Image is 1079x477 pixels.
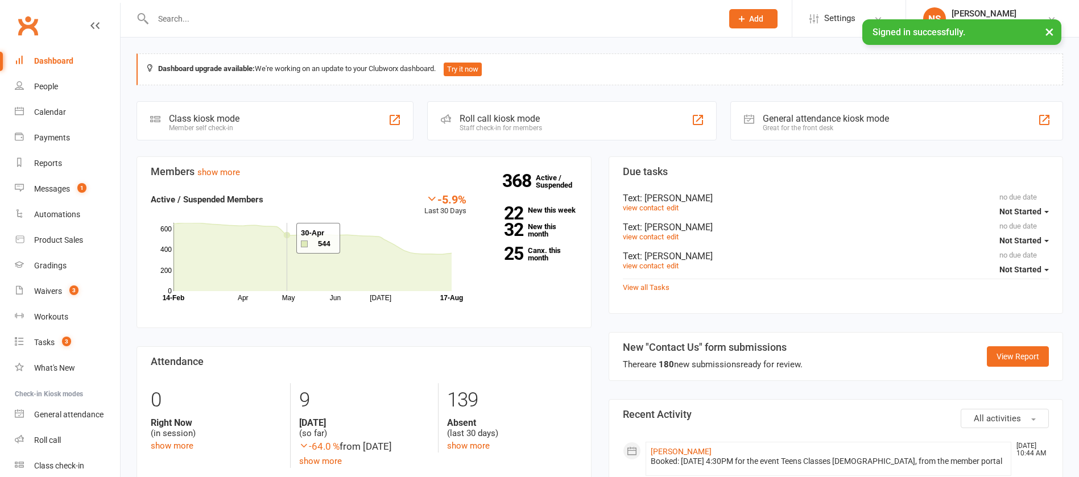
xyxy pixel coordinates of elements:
button: Not Started [999,201,1049,222]
span: 3 [69,285,78,295]
a: show more [197,167,240,177]
h3: Due tasks [623,166,1049,177]
a: What's New [15,355,120,381]
h3: New "Contact Us" form submissions [623,342,803,353]
div: Calendar [34,107,66,117]
div: Payments [34,133,70,142]
a: Tasks 3 [15,330,120,355]
button: × [1039,19,1060,44]
a: Calendar [15,99,120,125]
a: [PERSON_NAME] [651,447,712,456]
button: All activities [961,409,1049,428]
span: All activities [974,413,1021,424]
div: We're working on an update to your Clubworx dashboard. [137,53,1063,85]
div: Roll call [34,435,61,445]
div: 9 [299,383,429,417]
h3: Members [151,166,577,177]
span: : [PERSON_NAME] [640,251,713,262]
div: (in session) [151,417,282,439]
div: (last 30 days) [447,417,577,439]
span: : [PERSON_NAME] [640,222,713,233]
a: Dashboard [15,48,120,74]
strong: Dashboard upgrade available: [158,64,255,73]
a: Automations [15,202,120,227]
h3: Attendance [151,356,577,367]
div: Messages [34,184,70,193]
a: edit [667,204,679,212]
a: view contact [623,204,664,212]
span: -64.0 % [299,441,340,452]
a: People [15,74,120,99]
div: Workouts [34,312,68,321]
strong: 180 [659,359,674,370]
a: General attendance kiosk mode [15,402,120,428]
div: Booked: [DATE] 4:30PM for the event Teens Classes [DEMOGRAPHIC_DATA], from the member portal [651,457,1007,466]
strong: Active / Suspended Members [151,194,263,205]
a: View Report [987,346,1049,367]
a: Waivers 3 [15,279,120,304]
strong: Right Now [151,417,282,428]
div: Staff check-in for members [460,124,542,132]
a: show more [151,441,193,451]
strong: 25 [483,245,523,262]
div: Member self check-in [169,124,239,132]
div: Text [623,222,1049,233]
span: Not Started [999,207,1041,216]
span: Signed in successfully. [873,27,965,38]
strong: [DATE] [299,417,429,428]
a: show more [299,456,342,466]
time: [DATE] 10:44 AM [1011,442,1048,457]
a: 368Active / Suspended [536,165,586,197]
a: 32New this month [483,223,577,238]
span: Settings [824,6,855,31]
div: 0 [151,383,282,417]
div: from [DATE] [299,439,429,454]
a: view contact [623,262,664,270]
strong: 368 [502,172,536,189]
a: Messages 1 [15,176,120,202]
div: There are new submissions ready for review. [623,358,803,371]
div: General attendance [34,410,104,419]
span: 1 [77,183,86,193]
div: Roll call kiosk mode [460,113,542,124]
strong: Absent [447,417,577,428]
a: 25Canx. this month [483,247,577,262]
div: General attendance kiosk mode [763,113,889,124]
button: Not Started [999,230,1049,251]
div: Dashboard [34,56,73,65]
div: Bulldog Thai Boxing School [952,19,1047,29]
div: 139 [447,383,577,417]
div: Great for the front desk [763,124,889,132]
div: People [34,82,58,91]
div: [PERSON_NAME] [952,9,1047,19]
a: edit [667,262,679,270]
a: Payments [15,125,120,151]
div: -5.9% [424,193,466,205]
div: NS [923,7,946,30]
span: Not Started [999,265,1041,274]
input: Search... [150,11,714,27]
div: (so far) [299,417,429,439]
a: Gradings [15,253,120,279]
a: view contact [623,233,664,241]
span: Add [749,14,763,23]
button: Try it now [444,63,482,76]
strong: 32 [483,221,523,238]
div: Text [623,251,1049,262]
div: Tasks [34,338,55,347]
a: Product Sales [15,227,120,253]
a: 22New this week [483,206,577,214]
div: Text [623,193,1049,204]
a: show more [447,441,490,451]
div: What's New [34,363,75,372]
a: Workouts [15,304,120,330]
a: View all Tasks [623,283,669,292]
a: Clubworx [14,11,42,40]
div: Last 30 Days [424,193,466,217]
span: : [PERSON_NAME] [640,193,713,204]
strong: 22 [483,205,523,222]
button: Add [729,9,778,28]
div: Class kiosk mode [169,113,239,124]
div: Reports [34,159,62,168]
div: Waivers [34,287,62,296]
